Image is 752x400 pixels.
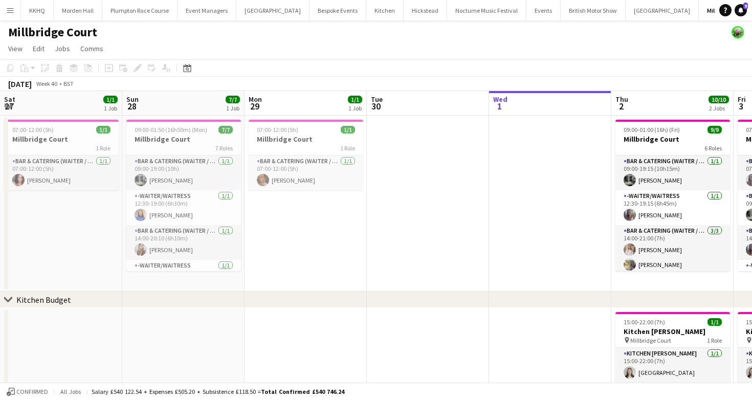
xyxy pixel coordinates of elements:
span: Wed [493,95,507,104]
span: 15:00-22:00 (7h) [624,318,665,326]
span: 1 Role [707,337,722,344]
app-card-role: Bar & Catering (Waiter / waitress)1/107:00-12:00 (5h)[PERSON_NAME] [249,155,363,190]
button: Event Managers [178,1,236,20]
span: Tue [371,95,383,104]
h3: Millbridge Court [126,135,241,144]
div: [DATE] [8,79,32,89]
span: 7/7 [218,126,233,134]
span: 09:00-01:00 (16h) (Fri) [624,126,680,134]
span: 30 [369,100,383,112]
app-card-role: Bar & Catering (Waiter / waitress)1/109:00-19:00 (10h)[PERSON_NAME] [126,155,241,190]
span: 27 [3,100,15,112]
app-card-role: -Waiter/Waitress1/112:30-19:00 (6h30m)[PERSON_NAME] [126,190,241,225]
div: Kitchen Budget [16,295,71,305]
h3: Kitchen [PERSON_NAME] [615,327,730,336]
span: 6 Roles [704,144,722,152]
span: 7 Roles [215,144,233,152]
button: Hickstead [404,1,447,20]
app-job-card: 15:00-22:00 (7h)1/1Kitchen [PERSON_NAME] Millbridge Court1 RoleKitchen [PERSON_NAME]1/115:00-22:0... [615,312,730,383]
a: 9 [735,4,747,16]
app-card-role: Kitchen [PERSON_NAME]1/115:00-22:00 (7h)[GEOGRAPHIC_DATA] [615,348,730,383]
app-job-card: 09:00-01:50 (16h50m) (Mon)7/7Millbridge Court7 RolesBar & Catering (Waiter / waitress)1/109:00-19... [126,120,241,271]
span: Week 40 [34,80,59,87]
button: Kitchen [366,1,404,20]
span: 1/1 [341,126,355,134]
div: 1 Job [104,104,117,112]
button: [GEOGRAPHIC_DATA] [236,1,309,20]
span: 1/1 [348,96,362,103]
div: BST [63,80,74,87]
div: Salary £540 122.54 + Expenses £505.20 + Subsistence £118.50 = [92,388,344,395]
span: Comms [80,44,103,53]
span: View [8,44,23,53]
span: 1/1 [103,96,118,103]
span: 09:00-01:50 (16h50m) (Mon) [135,126,207,134]
app-job-card: 07:00-12:00 (5h)1/1Millbridge Court1 RoleBar & Catering (Waiter / waitress)1/107:00-12:00 (5h)[PE... [249,120,363,190]
h3: Millbridge Court [4,135,119,144]
span: 3 [736,100,746,112]
span: All jobs [58,388,83,395]
span: Jobs [55,44,70,53]
a: View [4,42,27,55]
app-job-card: 07:00-12:00 (5h)1/1Millbridge Court1 RoleBar & Catering (Waiter / waitress)1/107:00-12:00 (5h)[PE... [4,120,119,190]
span: Sun [126,95,139,104]
span: 1/1 [96,126,110,134]
div: 1 Job [226,104,239,112]
span: 07:00-12:00 (5h) [257,126,298,134]
div: 1 Job [348,104,362,112]
app-card-role: Bar & Catering (Waiter / waitress)1/107:00-12:00 (5h)[PERSON_NAME] [4,155,119,190]
button: Morden Hall [54,1,102,20]
app-card-role: -Waiter/Waitress1/114:00-20:35 (6h35m) [126,260,241,295]
span: Total Confirmed £540 746.24 [261,388,344,395]
a: Jobs [51,42,74,55]
div: 2 Jobs [709,104,728,112]
span: 1 Role [340,144,355,152]
span: Edit [33,44,45,53]
app-card-role: Bar & Catering (Waiter / waitress)3/314:00-21:00 (7h)[PERSON_NAME][PERSON_NAME] [615,225,730,290]
button: KKHQ [21,1,54,20]
app-card-role: Bar & Catering (Waiter / waitress)1/109:00-19:15 (10h15m)[PERSON_NAME] [615,155,730,190]
h1: Millbridge Court [8,25,97,40]
span: 10/10 [709,96,729,103]
span: 9 [743,3,748,9]
span: Fri [738,95,746,104]
button: Nocturne Music Festival [447,1,526,20]
h3: Millbridge Court [615,135,730,144]
app-card-role: -Waiter/Waitress1/112:30-19:15 (6h45m)[PERSON_NAME] [615,190,730,225]
button: Bespoke Events [309,1,366,20]
h3: Millbridge Court [249,135,363,144]
span: 1 [492,100,507,112]
a: Comms [76,42,107,55]
app-user-avatar: Staffing Manager [732,26,744,38]
span: 07:00-12:00 (5h) [12,126,54,134]
span: 2 [614,100,628,112]
button: Events [526,1,561,20]
span: 7/7 [226,96,240,103]
span: Confirmed [16,388,48,395]
span: 1 Role [96,144,110,152]
span: Sat [4,95,15,104]
span: 9/9 [707,126,722,134]
button: Confirmed [5,386,50,397]
button: British Motor Show [561,1,626,20]
span: Thu [615,95,628,104]
span: Mon [249,95,262,104]
app-card-role: Bar & Catering (Waiter / waitress)1/114:00-20:10 (6h10m)[PERSON_NAME] [126,225,241,260]
span: Millbridge Court [630,337,671,344]
button: [GEOGRAPHIC_DATA] [626,1,699,20]
span: 29 [247,100,262,112]
span: 28 [125,100,139,112]
span: 1/1 [707,318,722,326]
app-job-card: 09:00-01:00 (16h) (Fri)9/9Millbridge Court6 RolesBar & Catering (Waiter / waitress)1/109:00-19:15... [615,120,730,271]
button: Plumpton Race Course [102,1,178,20]
a: Edit [29,42,49,55]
